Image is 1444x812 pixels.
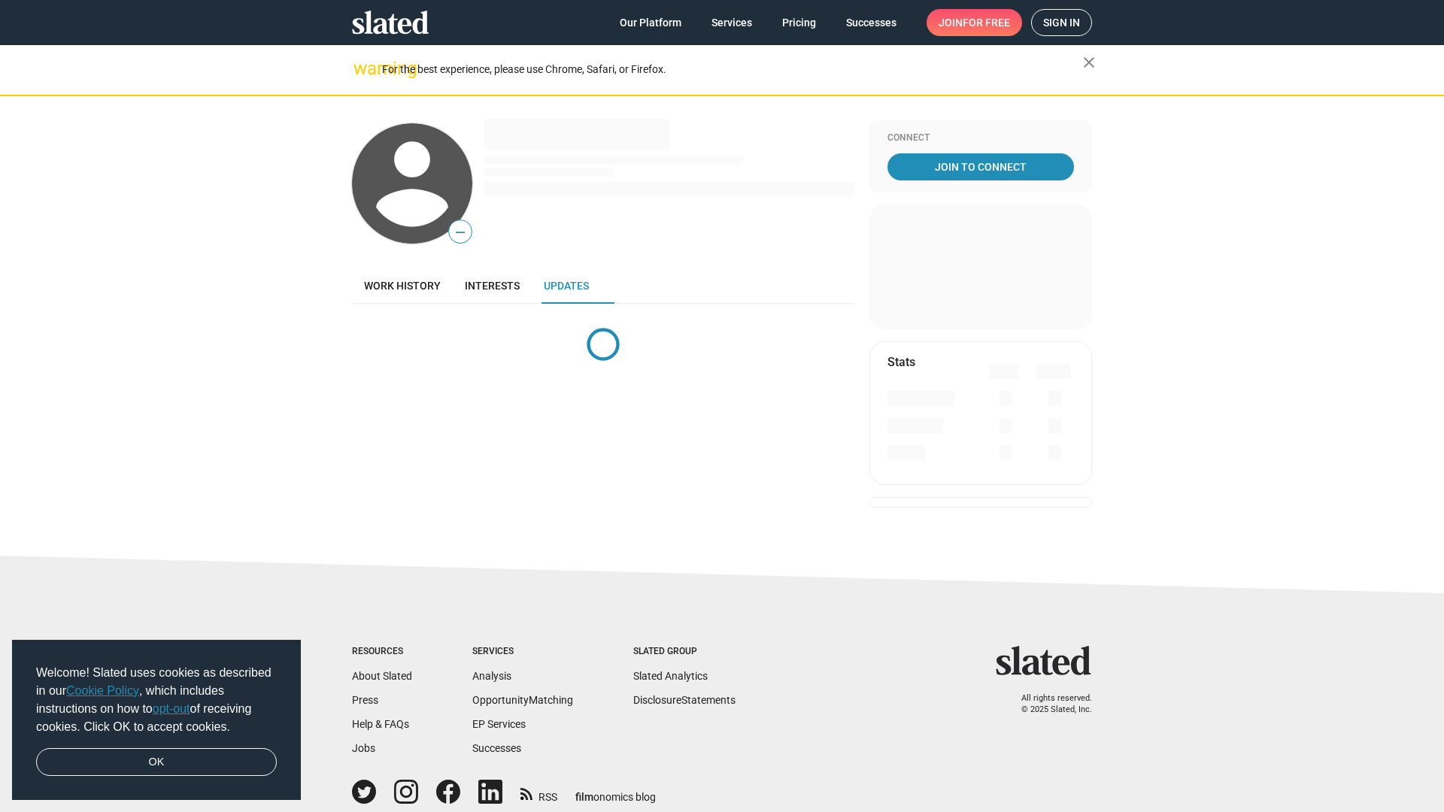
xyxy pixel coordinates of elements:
a: RSS [520,781,557,804]
a: About Slated [352,670,412,682]
a: opt-out [153,702,190,715]
a: Slated Analytics [633,670,708,682]
a: Analysis [472,670,511,682]
a: Successes [834,9,909,36]
span: Successes [846,9,896,36]
span: Services [711,9,752,36]
a: Joinfor free [927,9,1022,36]
a: Successes [472,742,521,754]
span: Updates [544,280,589,292]
mat-icon: close [1080,53,1098,71]
a: Services [699,9,764,36]
span: Sign in [1043,10,1080,35]
a: Help & FAQs [352,718,409,730]
div: Connect [887,132,1074,144]
span: for free [963,9,1010,36]
span: — [449,223,472,242]
span: film [575,791,593,803]
div: cookieconsent [12,640,301,801]
div: Resources [352,646,412,658]
a: Join To Connect [887,153,1074,180]
span: Pricing [782,9,816,36]
div: Slated Group [633,646,736,658]
a: Jobs [352,742,375,754]
a: DisclosureStatements [633,694,736,706]
a: OpportunityMatching [472,694,573,706]
a: EP Services [472,718,526,730]
span: Join [939,9,1010,36]
a: Work history [352,268,453,304]
span: Welcome! Slated uses cookies as described in our , which includes instructions on how to of recei... [36,664,277,736]
mat-card-title: Stats [887,354,915,370]
a: Pricing [770,9,828,36]
span: Our Platform [620,9,681,36]
a: Sign in [1031,9,1092,36]
a: Cookie Policy [66,684,139,697]
a: Updates [532,268,601,304]
div: For the best experience, please use Chrome, Safari, or Firefox. [382,59,1083,80]
a: dismiss cookie message [36,748,277,777]
mat-icon: warning [353,59,372,77]
a: Press [352,694,378,706]
a: Interests [453,268,532,304]
span: Work history [364,280,441,292]
div: Services [472,646,573,658]
a: Our Platform [608,9,693,36]
a: filmonomics blog [575,778,656,804]
p: All rights reserved. © 2025 Slated, Inc. [1006,693,1092,715]
span: Interests [465,280,520,292]
span: Join To Connect [890,153,1071,180]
